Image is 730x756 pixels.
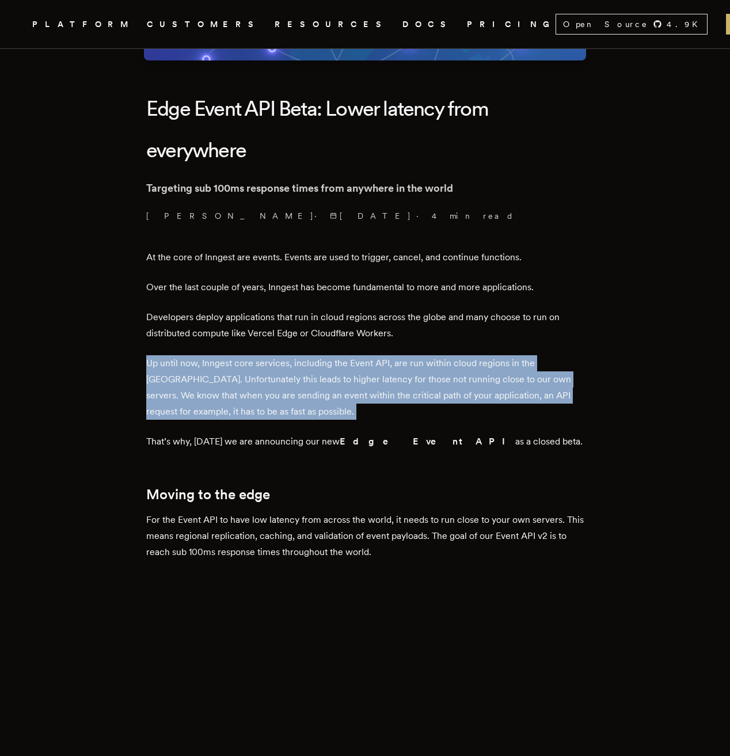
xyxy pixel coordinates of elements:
[146,180,584,196] p: Targeting sub 100ms response times from anywhere in the world
[467,17,556,32] a: PRICING
[402,17,453,32] a: DOCS
[146,210,584,222] p: [PERSON_NAME] · ·
[146,88,584,171] h1: Edge Event API Beta: Lower latency from everywhere
[340,436,515,447] strong: Edge Event API
[146,434,584,450] p: That’s why, [DATE] we are announcing our new as a closed beta.
[330,210,412,222] span: [DATE]
[563,18,648,30] span: Open Source
[146,487,584,503] h2: Moving to the edge
[275,17,389,32] button: RESOURCES
[432,210,514,222] span: 4 min read
[146,512,584,560] p: For the Event API to have low latency from across the world, it needs to run close to your own se...
[32,17,133,32] button: PLATFORM
[667,18,705,30] span: 4.9 K
[146,309,584,341] p: Developers deploy applications that run in cloud regions across the globe and many choose to run ...
[146,279,584,295] p: Over the last couple of years, Inngest has become fundamental to more and more applications.
[146,355,584,420] p: Up until now, Inngest core services, including the Event API, are run within cloud regions in the...
[147,17,261,32] a: CUSTOMERS
[146,249,584,265] p: At the core of Inngest are events. Events are used to trigger, cancel, and continue functions.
